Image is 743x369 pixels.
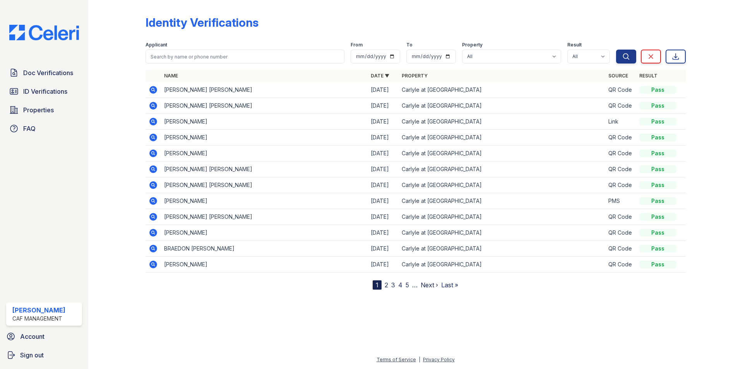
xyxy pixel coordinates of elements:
label: Property [462,42,483,48]
div: Pass [639,181,676,189]
div: Pass [639,86,676,94]
span: Sign out [20,350,44,360]
a: 5 [406,281,409,289]
a: Privacy Policy [423,357,455,362]
td: [PERSON_NAME] [PERSON_NAME] [161,161,368,177]
td: Carlyle at [GEOGRAPHIC_DATA] [399,130,605,146]
div: Pass [639,261,676,268]
td: [PERSON_NAME] [161,146,368,161]
a: ID Verifications [6,84,82,99]
td: [PERSON_NAME] [161,257,368,273]
td: QR Code [605,82,636,98]
td: [DATE] [368,193,399,209]
label: Result [567,42,582,48]
td: QR Code [605,161,636,177]
td: QR Code [605,98,636,114]
div: Pass [639,213,676,221]
td: [DATE] [368,146,399,161]
td: QR Code [605,225,636,241]
td: [PERSON_NAME] [161,130,368,146]
td: [DATE] [368,209,399,225]
td: Carlyle at [GEOGRAPHIC_DATA] [399,193,605,209]
td: PMS [605,193,636,209]
div: 1 [373,280,382,290]
td: Carlyle at [GEOGRAPHIC_DATA] [399,82,605,98]
td: Carlyle at [GEOGRAPHIC_DATA] [399,161,605,177]
td: Carlyle at [GEOGRAPHIC_DATA] [399,225,605,241]
a: Next › [421,281,438,289]
a: Last » [441,281,458,289]
span: Account [20,332,45,341]
td: [PERSON_NAME] [161,193,368,209]
td: [PERSON_NAME] [PERSON_NAME] [161,209,368,225]
a: 3 [391,281,395,289]
div: | [419,357,420,362]
td: Carlyle at [GEOGRAPHIC_DATA] [399,114,605,130]
a: Name [164,73,178,79]
div: Pass [639,102,676,110]
td: Carlyle at [GEOGRAPHIC_DATA] [399,177,605,193]
td: QR Code [605,130,636,146]
a: Source [608,73,628,79]
td: [PERSON_NAME] [PERSON_NAME] [161,82,368,98]
div: Pass [639,229,676,237]
td: [PERSON_NAME] [161,114,368,130]
div: Pass [639,118,676,125]
input: Search by name or phone number [146,50,344,64]
a: Result [639,73,657,79]
td: Link [605,114,636,130]
a: FAQ [6,121,82,136]
td: [PERSON_NAME] [PERSON_NAME] [161,177,368,193]
td: QR Code [605,146,636,161]
td: [PERSON_NAME] [PERSON_NAME] [161,98,368,114]
td: [DATE] [368,130,399,146]
div: Pass [639,197,676,205]
td: [PERSON_NAME] [161,225,368,241]
a: Property [402,73,428,79]
a: Properties [6,102,82,118]
a: 2 [385,281,388,289]
td: [DATE] [368,257,399,273]
a: Doc Verifications [6,65,82,81]
td: [DATE] [368,82,399,98]
span: … [412,280,418,290]
div: Pass [639,165,676,173]
a: Date ▼ [371,73,389,79]
a: Terms of Service [377,357,416,362]
td: [DATE] [368,241,399,257]
td: QR Code [605,177,636,193]
td: Carlyle at [GEOGRAPHIC_DATA] [399,241,605,257]
div: Pass [639,245,676,252]
div: Identity Verifications [146,15,259,29]
span: Doc Verifications [23,68,73,77]
td: Carlyle at [GEOGRAPHIC_DATA] [399,257,605,273]
a: Sign out [3,347,85,363]
td: Carlyle at [GEOGRAPHIC_DATA] [399,146,605,161]
div: Pass [639,134,676,141]
img: CE_Logo_Blue-a8612792a0a2168367f1c8372b55b34899dd931a85d93a1a3d3e32e68fde9ad4.png [3,25,85,40]
td: BRAEDON [PERSON_NAME] [161,241,368,257]
label: Applicant [146,42,167,48]
td: QR Code [605,241,636,257]
td: Carlyle at [GEOGRAPHIC_DATA] [399,209,605,225]
div: [PERSON_NAME] [12,305,65,315]
td: [DATE] [368,114,399,130]
td: [DATE] [368,177,399,193]
a: Account [3,329,85,344]
div: Pass [639,149,676,157]
td: Carlyle at [GEOGRAPHIC_DATA] [399,98,605,114]
td: QR Code [605,257,636,273]
label: From [351,42,363,48]
a: 4 [398,281,402,289]
span: ID Verifications [23,87,67,96]
td: [DATE] [368,161,399,177]
span: FAQ [23,124,36,133]
span: Properties [23,105,54,115]
td: [DATE] [368,98,399,114]
div: CAF Management [12,315,65,323]
label: To [406,42,413,48]
td: [DATE] [368,225,399,241]
td: QR Code [605,209,636,225]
